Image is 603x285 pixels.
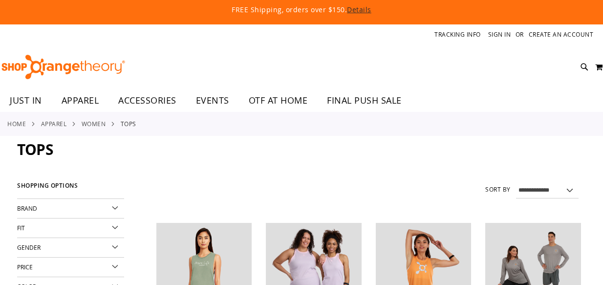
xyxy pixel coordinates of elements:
[347,5,371,14] a: Details
[17,238,124,258] div: Gender
[17,139,53,159] span: Tops
[41,119,67,128] a: APPAREL
[317,89,411,112] a: FINAL PUSH SALE
[196,89,229,111] span: EVENTS
[82,119,106,128] a: WOMEN
[118,89,176,111] span: ACCESSORIES
[17,224,25,232] span: Fit
[10,89,42,111] span: JUST IN
[488,30,511,39] a: Sign In
[62,89,99,111] span: APPAREL
[186,89,239,112] a: EVENTS
[529,30,594,39] a: Create an Account
[239,89,318,112] a: OTF AT HOME
[17,178,124,199] strong: Shopping Options
[17,263,33,271] span: Price
[17,204,37,212] span: Brand
[434,30,481,39] a: Tracking Info
[7,119,26,128] a: Home
[35,5,569,15] p: FREE Shipping, orders over $150.
[17,258,124,277] div: Price
[249,89,308,111] span: OTF AT HOME
[17,243,41,251] span: Gender
[52,89,109,111] a: APPAREL
[121,119,136,128] strong: Tops
[17,199,124,219] div: Brand
[485,185,511,194] label: Sort By
[108,89,186,112] a: ACCESSORIES
[17,219,124,238] div: Fit
[327,89,402,111] span: FINAL PUSH SALE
